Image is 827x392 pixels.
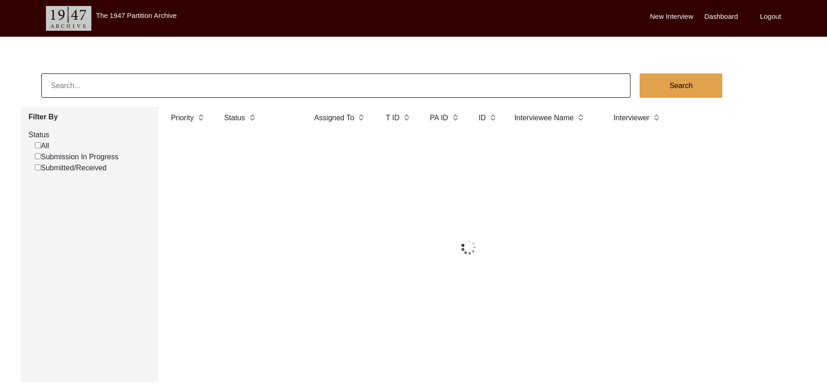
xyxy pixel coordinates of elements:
[452,112,458,123] img: sort-button.png
[197,112,204,123] img: sort-button.png
[613,112,649,123] label: Interviewer
[478,112,486,123] label: ID
[403,112,410,123] img: sort-button.png
[386,112,399,123] label: T ID
[41,73,630,98] input: Search...
[35,142,41,148] input: All
[224,112,245,123] label: Status
[28,112,152,123] label: Filter By
[314,112,354,123] label: Assigned To
[653,112,659,123] img: sort-button.png
[514,112,574,123] label: Interviewee Name
[35,151,118,162] label: Submission In Progress
[704,11,738,22] label: Dashboard
[35,140,49,151] label: All
[489,112,496,123] img: sort-button.png
[650,11,693,22] label: New Interview
[46,6,91,31] img: header-logo.png
[35,153,41,159] input: Submission In Progress
[35,162,107,174] label: Submitted/Received
[434,224,504,270] img: 1*9EBHIOzhE1XfMYoKz1JcsQ.gif
[430,112,448,123] label: PA ID
[96,11,177,19] label: The 1947 Partition Archive
[358,112,364,123] img: sort-button.png
[760,11,781,22] label: Logout
[171,112,194,123] label: Priority
[35,164,41,170] input: Submitted/Received
[577,112,584,123] img: sort-button.png
[249,112,255,123] img: sort-button.png
[28,129,152,140] label: Status
[640,73,722,98] button: Search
